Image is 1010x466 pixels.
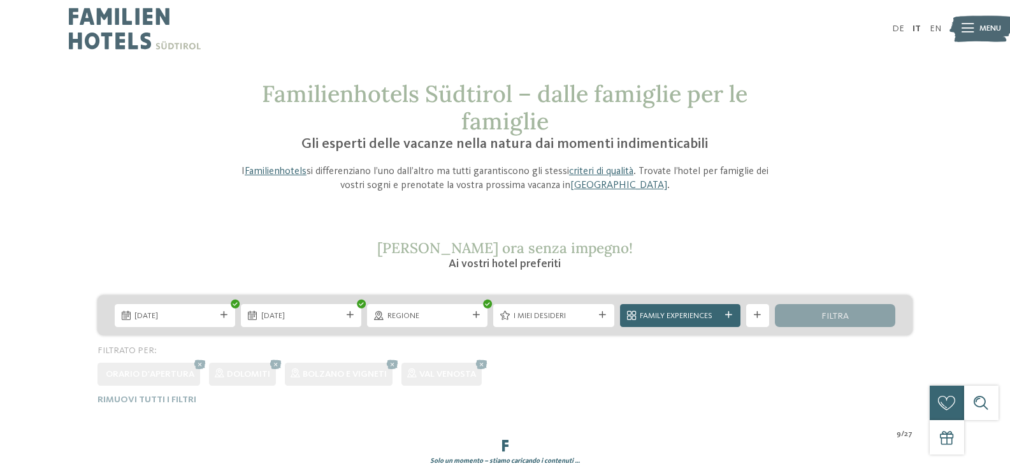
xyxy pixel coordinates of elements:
[897,428,901,440] span: 9
[640,310,720,322] span: Family Experiences
[514,310,594,322] span: I miei desideri
[89,456,921,466] div: Solo un momento – stiamo caricando i contenuti …
[449,258,561,270] span: Ai vostri hotel preferiti
[570,180,667,191] a: [GEOGRAPHIC_DATA]
[301,137,708,151] span: Gli esperti delle vacanze nella natura dai momenti indimenticabili
[904,428,913,440] span: 27
[233,164,778,193] p: I si differenziano l’uno dall’altro ma tutti garantiscono gli stessi . Trovate l’hotel per famigl...
[930,24,941,33] a: EN
[377,238,633,257] span: [PERSON_NAME] ora senza impegno!
[245,166,307,177] a: Familienhotels
[387,310,468,322] span: Regione
[261,310,342,322] span: [DATE]
[901,428,904,440] span: /
[913,24,921,33] a: IT
[262,79,747,136] span: Familienhotels Südtirol – dalle famiglie per le famiglie
[134,310,215,322] span: [DATE]
[569,166,633,177] a: criteri di qualità
[979,23,1001,34] span: Menu
[892,24,904,33] a: DE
